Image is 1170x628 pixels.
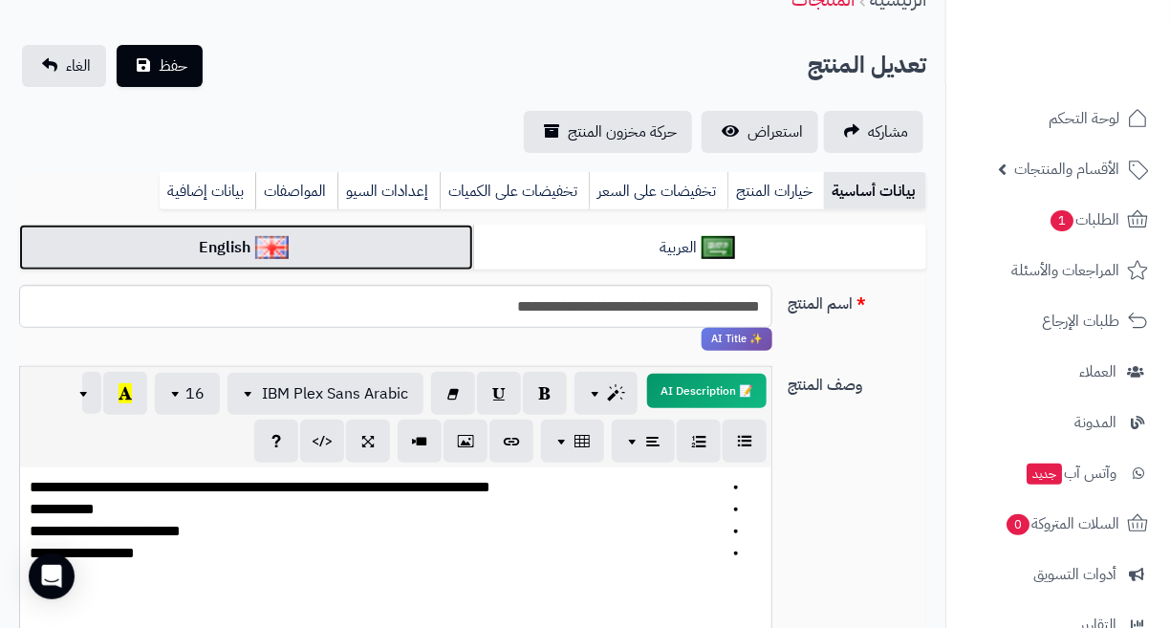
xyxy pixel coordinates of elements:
div: Open Intercom Messenger [29,553,75,599]
a: الغاء [22,45,106,87]
button: IBM Plex Sans Arabic [227,373,423,415]
img: English [255,236,289,259]
a: المواصفات [255,172,337,210]
a: العملاء [958,349,1159,395]
a: خيارات المنتج [727,172,824,210]
a: بيانات إضافية [160,172,255,210]
span: الأقسام والمنتجات [1014,156,1119,183]
span: السلات المتروكة [1005,510,1119,537]
span: الطلبات [1049,206,1119,233]
a: استعراض [702,111,818,153]
h2: تعديل المنتج [808,46,926,85]
a: إعدادات السيو [337,172,440,210]
span: جديد [1027,464,1062,485]
span: الغاء [66,54,91,77]
a: طلبات الإرجاع [958,298,1159,344]
span: استعراض [747,120,803,143]
img: العربية [702,236,735,259]
span: مشاركه [868,120,908,143]
a: لوحة التحكم [958,96,1159,141]
a: الطلبات1 [958,197,1159,243]
span: حفظ [159,54,187,77]
a: English [19,225,473,271]
span: المراجعات والأسئلة [1011,257,1119,284]
a: تخفيضات على الكميات [440,172,589,210]
a: السلات المتروكة0 [958,501,1159,547]
a: المراجعات والأسئلة [958,248,1159,293]
button: 16 [155,373,220,415]
label: اسم المنتج [780,285,934,315]
span: انقر لاستخدام رفيقك الذكي [702,328,772,351]
a: أدوات التسويق [958,552,1159,597]
span: لوحة التحكم [1049,105,1119,132]
span: العملاء [1079,358,1116,385]
span: 16 [185,382,205,405]
span: وآتس آب [1025,460,1116,487]
a: وآتس آبجديد [958,450,1159,496]
button: حفظ [117,45,203,87]
span: IBM Plex Sans Arabic [262,382,408,405]
span: طلبات الإرجاع [1042,308,1119,335]
label: وصف المنتج [780,366,934,397]
span: المدونة [1074,409,1116,436]
span: أدوات التسويق [1033,561,1116,588]
span: 1 [1051,210,1073,231]
a: العربية [473,225,927,271]
a: المدونة [958,400,1159,445]
a: مشاركه [824,111,923,153]
a: تخفيضات على السعر [589,172,727,210]
a: حركة مخزون المنتج [524,111,692,153]
a: بيانات أساسية [824,172,926,210]
span: 0 [1007,514,1029,535]
span: حركة مخزون المنتج [568,120,677,143]
button: 📝 AI Description [647,374,767,408]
